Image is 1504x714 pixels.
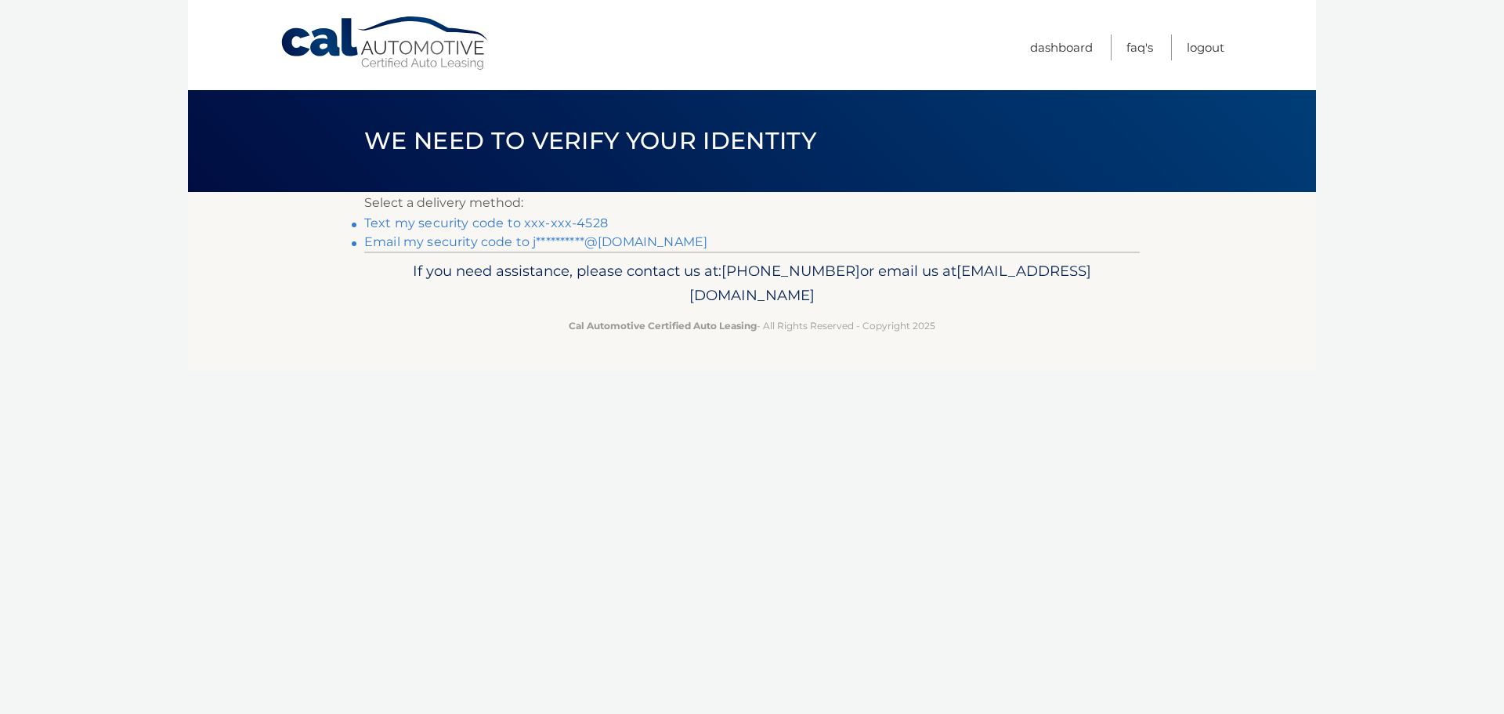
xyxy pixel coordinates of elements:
span: [PHONE_NUMBER] [721,262,860,280]
a: Cal Automotive [280,16,491,71]
p: If you need assistance, please contact us at: or email us at [374,259,1130,309]
a: Logout [1187,34,1224,60]
p: Select a delivery method: [364,192,1140,214]
strong: Cal Automotive Certified Auto Leasing [569,320,757,332]
a: Text my security code to xxx-xxx-4528 [364,216,608,230]
a: FAQ's [1126,34,1153,60]
a: Email my security code to j**********@[DOMAIN_NAME] [364,234,707,249]
a: Dashboard [1030,34,1093,60]
span: We need to verify your identity [364,126,816,155]
p: - All Rights Reserved - Copyright 2025 [374,317,1130,334]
